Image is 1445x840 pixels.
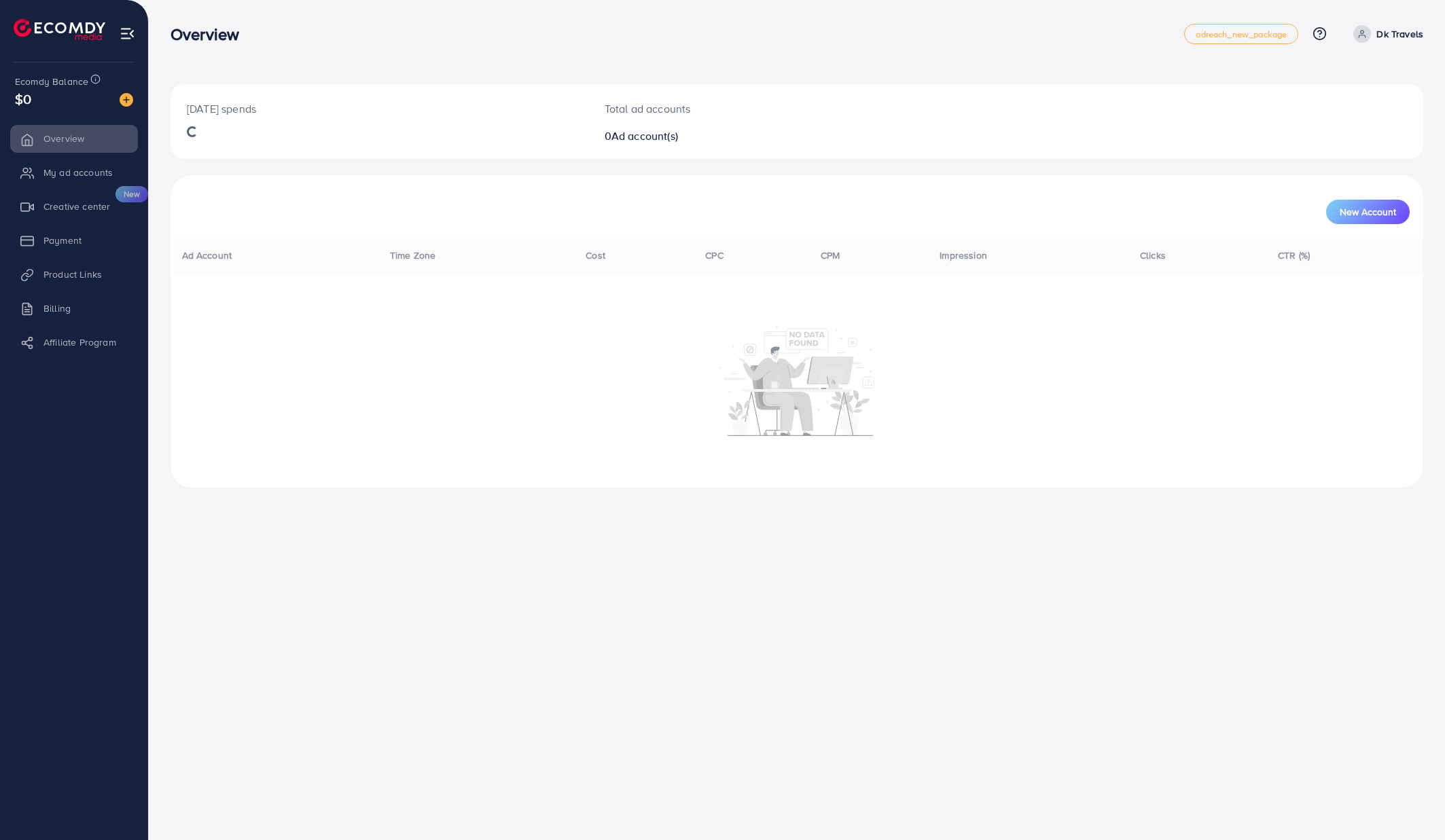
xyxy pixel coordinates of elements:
[187,101,572,117] p: [DATE] spends
[1340,207,1396,217] span: New Account
[1196,30,1287,39] span: adreach_new_package
[605,101,885,117] p: Total ad accounts
[15,89,31,109] span: $0
[15,75,88,88] span: Ecomdy Balance
[611,128,678,143] span: Ad account(s)
[1376,26,1423,42] p: Dk Travels
[1184,24,1298,44] a: adreach_new_package
[171,24,250,44] h3: Overview
[120,26,135,41] img: menu
[120,93,133,107] img: image
[605,130,885,143] h2: 0
[1348,25,1423,43] a: Dk Travels
[1326,200,1410,224] button: New Account
[14,19,105,40] img: logo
